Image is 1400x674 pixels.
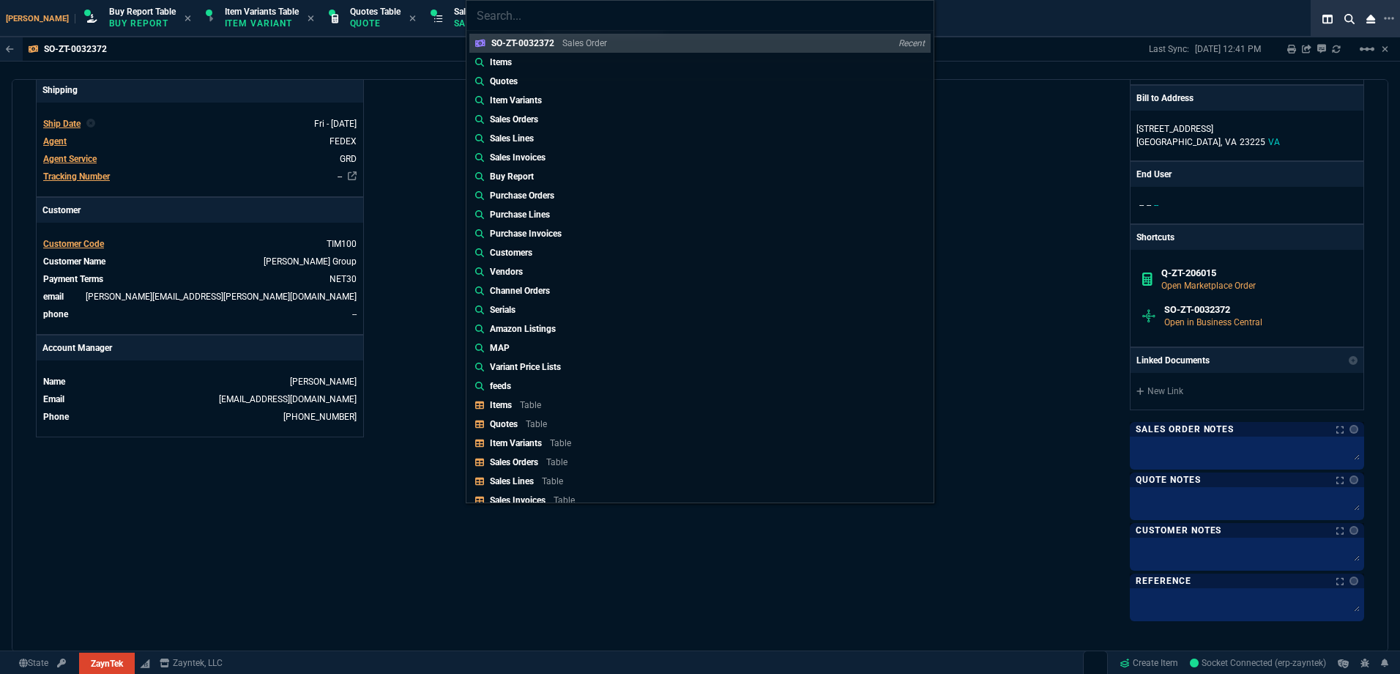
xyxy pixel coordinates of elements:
input: Search... [466,1,934,30]
a: Global State [15,656,53,670]
p: Serials [490,303,515,316]
p: Items [490,400,512,410]
p: Table [520,400,541,410]
p: Purchase Invoices [490,227,562,240]
p: Sales Orders [490,113,538,126]
p: Item Variants [490,94,542,107]
p: Item Variants [490,438,542,448]
p: Sales Invoices [490,495,546,505]
p: Sales Lines [490,476,534,486]
p: Quotes [490,419,518,429]
span: Socket Connected (erp-zayntek) [1190,658,1326,668]
a: Create Item [1114,652,1184,674]
p: Sales Orders [490,457,538,467]
p: Recent [898,37,925,49]
p: Amazon Listings [490,322,556,336]
p: Table [542,476,563,486]
p: Table [554,495,575,505]
p: Channel Orders [490,284,550,297]
p: MAP [490,341,510,355]
p: Items [490,56,512,69]
a: API TOKEN [53,656,70,670]
p: Buy Report [490,170,534,183]
p: Table [550,438,571,448]
p: Vendors [490,265,523,278]
p: Sales Order [562,38,607,48]
p: Sales Lines [490,132,534,145]
p: Table [526,419,547,429]
p: Quotes [490,75,518,88]
p: Table [546,457,567,467]
p: Variant Price Lists [490,360,561,374]
p: Purchase Lines [490,208,550,221]
a: bmRXEfrqw47EtjqoAAFn [1190,656,1326,670]
a: msbcCompanyName [155,656,227,670]
p: Purchase Orders [490,189,554,202]
p: SO-ZT-0032372 [491,38,554,48]
p: feeds [490,379,511,393]
p: Customers [490,246,532,259]
p: Sales Invoices [490,151,546,164]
